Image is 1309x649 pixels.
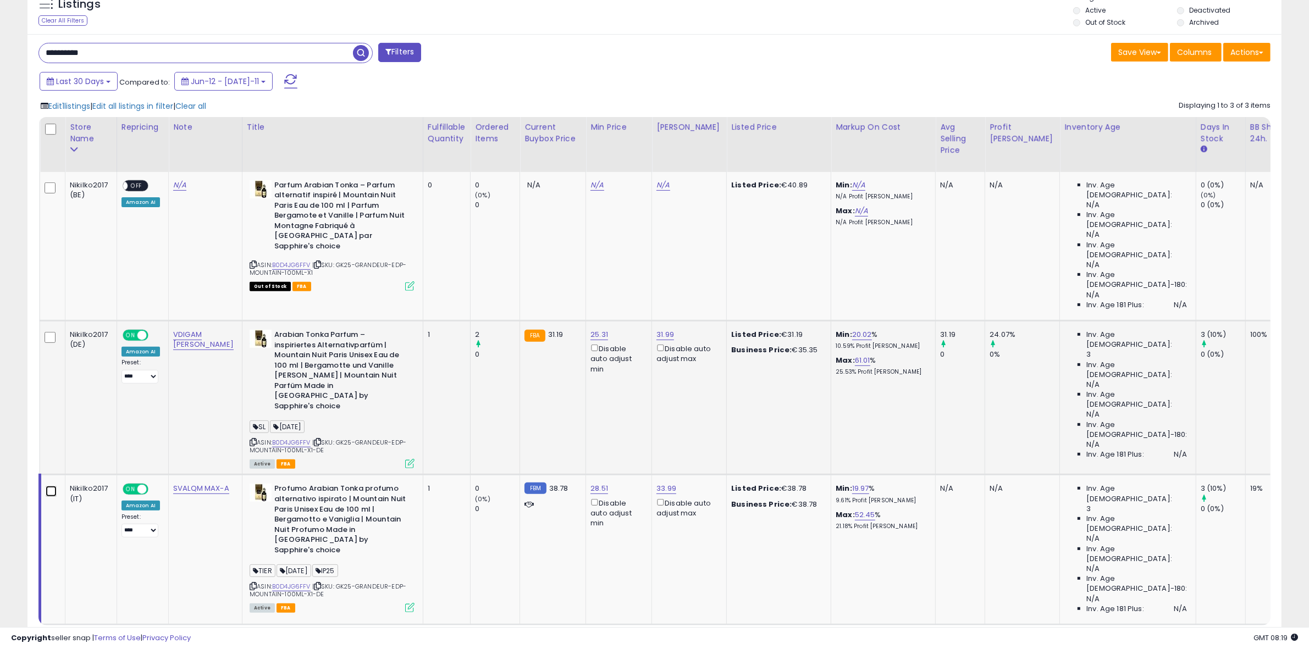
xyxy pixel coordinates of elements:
[1223,43,1271,62] button: Actions
[250,260,406,277] span: | SKU: GK25-GRANDEUR-EDP-MOUNTAIN-100ML-X1
[428,330,462,340] div: 1
[274,330,408,414] b: Arabian Tonka Parfum – inspiriertes Alternativparfüm | Mountain Nuit Paris Unisex Eau de 100 ml |...
[312,564,338,577] span: IP25
[836,206,855,216] b: Max:
[1086,504,1091,514] span: 3
[40,72,118,91] button: Last 30 Days
[1086,380,1100,390] span: N/A
[656,497,718,518] div: Disable auto adjust max
[48,101,90,112] span: Edit 1 listings
[836,483,852,493] b: Min:
[731,500,822,509] div: €38.78
[852,180,865,191] a: N/A
[292,282,311,291] span: FBA
[121,121,164,133] div: Repricing
[38,15,87,26] div: Clear All Filters
[1201,145,1207,154] small: Days In Stock.
[1086,409,1100,419] span: N/A
[475,191,490,199] small: (0%)
[428,180,462,190] div: 0
[1086,450,1144,459] span: Inv. Age 181 Plus:
[990,121,1055,145] div: Profit [PERSON_NAME]
[128,181,145,190] span: OFF
[1086,350,1091,359] span: 3
[250,603,275,613] span: All listings currently available for purchase on Amazon
[124,485,137,494] span: ON
[247,121,418,133] div: Title
[855,206,868,217] a: N/A
[250,420,269,433] span: SL
[590,121,647,133] div: Min Price
[1174,300,1187,310] span: N/A
[1086,270,1187,290] span: Inv. Age [DEMOGRAPHIC_DATA]-180:
[173,329,234,350] a: VDIGAM [PERSON_NAME]
[1201,350,1245,359] div: 0 (0%)
[731,180,822,190] div: €40.89
[173,121,238,133] div: Note
[940,330,985,340] div: 31.19
[1086,390,1187,409] span: Inv. Age [DEMOGRAPHIC_DATA]:
[1086,230,1100,240] span: N/A
[990,330,1059,340] div: 24.07%
[1174,450,1187,459] span: N/A
[250,459,275,469] span: All listings currently available for purchase on Amazon
[836,193,927,201] p: N/A Profit [PERSON_NAME]
[475,180,520,190] div: 0
[524,121,581,145] div: Current Buybox Price
[70,180,108,200] div: Nikilko2017 (BE)
[836,356,927,376] div: %
[524,330,545,342] small: FBA
[1086,210,1187,230] span: Inv. Age [DEMOGRAPHIC_DATA]:
[1174,604,1187,614] span: N/A
[378,43,421,62] button: Filters
[1111,43,1168,62] button: Save View
[852,329,872,340] a: 20.02
[1086,290,1100,300] span: N/A
[70,484,108,503] div: Nikilko2017 (IT)
[1086,534,1100,543] span: N/A
[549,483,568,493] span: 38.78
[731,345,822,355] div: €35.35
[731,180,781,190] b: Listed Price:
[1086,514,1187,534] span: Inv. Age [DEMOGRAPHIC_DATA]:
[250,180,272,198] img: 31F+eJtg5VL._SL40_.jpg
[1086,260,1100,270] span: N/A
[656,342,718,364] div: Disable auto adjust max
[1189,5,1230,15] label: Deactivated
[121,347,160,357] div: Amazon AI
[119,77,170,87] span: Compared to:
[274,180,408,254] b: Parfum Arabian Tonka – Parfum alternatif inspiré | Mountain Nuit Paris Eau de 100 ml | Parfum Ber...
[548,329,564,340] span: 31.19
[1086,574,1187,593] span: Inv. Age [DEMOGRAPHIC_DATA]-180:
[250,484,272,502] img: 31F+eJtg5VL._SL40_.jpg
[1064,121,1191,133] div: Inventory Age
[731,330,822,340] div: €31.19
[940,180,976,190] div: N/A
[41,101,206,112] div: | |
[1250,121,1290,145] div: BB Share 24h.
[1201,121,1241,145] div: Days In Stock
[475,330,520,340] div: 2
[1201,504,1245,514] div: 0 (0%)
[1250,180,1286,190] div: N/A
[11,633,51,643] strong: Copyright
[124,331,137,340] span: ON
[250,438,406,454] span: | SKU: GK25-GRANDEUR-EDP-MOUNTAIN-100ML-X1-DE
[1189,18,1219,27] label: Archived
[590,329,608,340] a: 25.31
[174,72,273,91] button: Jun-12 - [DATE]-11
[731,499,792,509] b: Business Price:
[1177,47,1212,58] span: Columns
[1253,633,1298,643] span: 2025-08-11 08:19 GMT
[855,509,875,520] a: 52.45
[121,501,160,511] div: Amazon AI
[277,459,295,469] span: FBA
[836,330,927,350] div: %
[250,484,415,611] div: ASIN:
[272,260,311,270] a: B0D4JG6FFV
[1086,240,1187,260] span: Inv. Age [DEMOGRAPHIC_DATA]:
[272,582,311,591] a: B0D4JG6FFV
[11,633,191,644] div: seller snap | |
[990,180,1051,190] div: N/A
[250,180,415,290] div: ASIN:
